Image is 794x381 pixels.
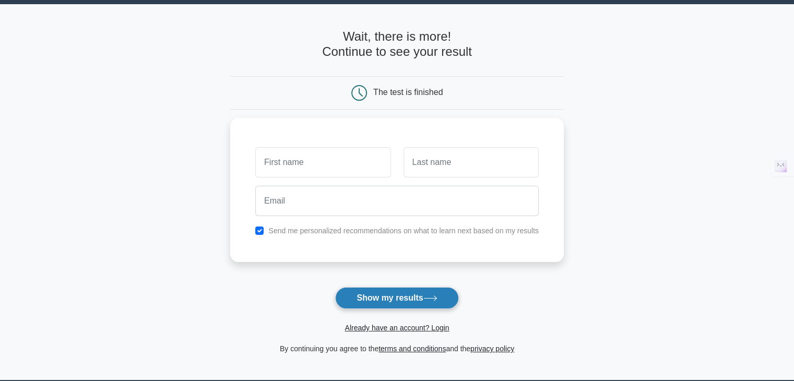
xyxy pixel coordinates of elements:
a: privacy policy [470,344,514,353]
div: The test is finished [373,88,443,97]
a: terms and conditions [378,344,446,353]
label: Send me personalized recommendations on what to learn next based on my results [268,227,539,235]
input: Email [255,186,539,216]
button: Show my results [335,287,458,309]
div: By continuing you agree to the and the [224,342,570,355]
input: First name [255,147,390,177]
h4: Wait, there is more! Continue to see your result [230,29,564,59]
input: Last name [404,147,539,177]
a: Already have an account? Login [345,324,449,332]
